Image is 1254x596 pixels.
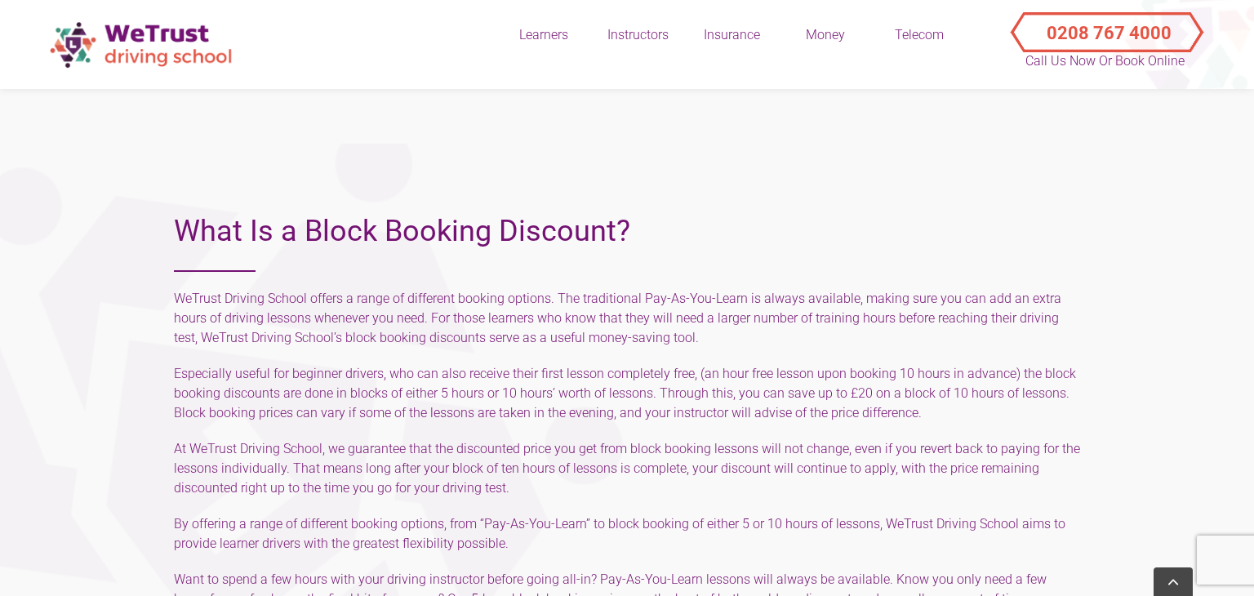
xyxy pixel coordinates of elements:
[691,26,772,44] div: Insurance
[1024,51,1187,71] p: Call Us Now or Book Online
[878,26,960,44] div: Telecom
[174,289,1080,348] p: WeTrust Driving School offers a range of different booking options. The traditional Pay-As-You-Le...
[1017,8,1193,41] button: Call Us Now or Book Online
[997,8,1213,41] a: Call Us Now or Book Online 0208 767 4000
[41,13,245,76] img: wetrust-ds-logo.png
[174,364,1080,423] p: Especially useful for beginner drivers, who can also receive their first lesson completely free, ...
[597,26,678,44] div: Instructors
[174,439,1080,498] p: At WeTrust Driving School, we guarantee that the discounted price you get from block booking less...
[785,26,866,44] div: Money
[174,209,1080,272] h2: What Is a Block Booking Discount?
[174,514,1080,554] p: By offering a range of different booking options, from “Pay-As-You-Learn” to block booking of eit...
[503,26,585,44] div: Learners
